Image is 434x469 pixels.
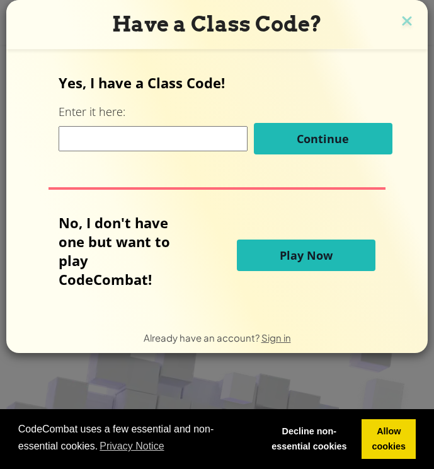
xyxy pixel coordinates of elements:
span: CodeCombat uses a few essential and non-essential cookies. [18,422,251,456]
a: deny cookies [261,419,357,460]
a: Sign in [261,332,291,344]
span: Have a Class Code? [112,11,322,37]
span: Play Now [280,248,333,263]
button: Play Now [237,240,375,271]
a: allow cookies [362,419,416,460]
button: Continue [254,123,392,154]
span: Continue [297,131,349,146]
p: No, I don't have one but want to play CodeCombat! [59,213,174,289]
p: Yes, I have a Class Code! [59,73,375,92]
span: Already have an account? [144,332,261,344]
img: close icon [399,13,415,32]
a: learn more about cookies [98,437,166,456]
label: Enter it here: [59,104,125,120]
